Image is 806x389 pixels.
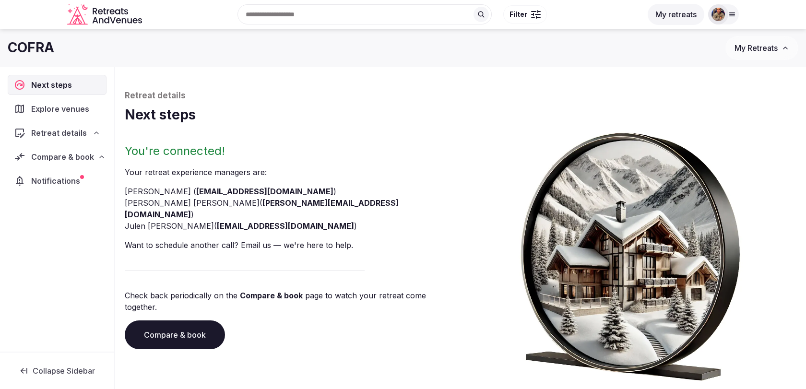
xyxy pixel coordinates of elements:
[735,43,778,53] span: My Retreats
[648,10,704,19] a: My retreats
[648,4,704,25] button: My retreats
[725,36,798,60] button: My Retreats
[8,38,54,57] h1: COFRA
[31,127,87,139] span: Retreat details
[8,75,107,95] a: Next steps
[31,175,84,187] span: Notifications
[125,198,399,219] a: [PERSON_NAME][EMAIL_ADDRESS][DOMAIN_NAME]
[125,220,457,232] li: Julen [PERSON_NAME] ( )
[217,221,354,231] a: [EMAIL_ADDRESS][DOMAIN_NAME]
[510,10,527,19] span: Filter
[67,4,144,25] svg: Retreats and Venues company logo
[711,8,725,21] img: julen
[240,291,303,300] a: Compare & book
[125,186,457,197] li: [PERSON_NAME] ( )
[8,360,107,381] button: Collapse Sidebar
[125,290,457,313] p: Check back periodically on the page to watch your retreat come together.
[31,79,76,91] span: Next steps
[125,143,457,159] h2: You're connected!
[125,166,457,178] p: Your retreat experience manager s are :
[196,187,333,196] a: [EMAIL_ADDRESS][DOMAIN_NAME]
[125,197,457,220] li: [PERSON_NAME] [PERSON_NAME] ( )
[8,171,107,191] a: Notifications
[125,90,796,102] p: Retreat details
[503,5,547,24] button: Filter
[125,106,796,124] h1: Next steps
[125,320,225,349] a: Compare & book
[8,99,107,119] a: Explore venues
[31,151,94,163] span: Compare & book
[503,124,758,381] img: Winter chalet retreat in picture frame
[67,4,144,25] a: Visit the homepage
[33,366,95,376] span: Collapse Sidebar
[125,239,457,251] p: Want to schedule another call? Email us — we're here to help.
[31,103,93,115] span: Explore venues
